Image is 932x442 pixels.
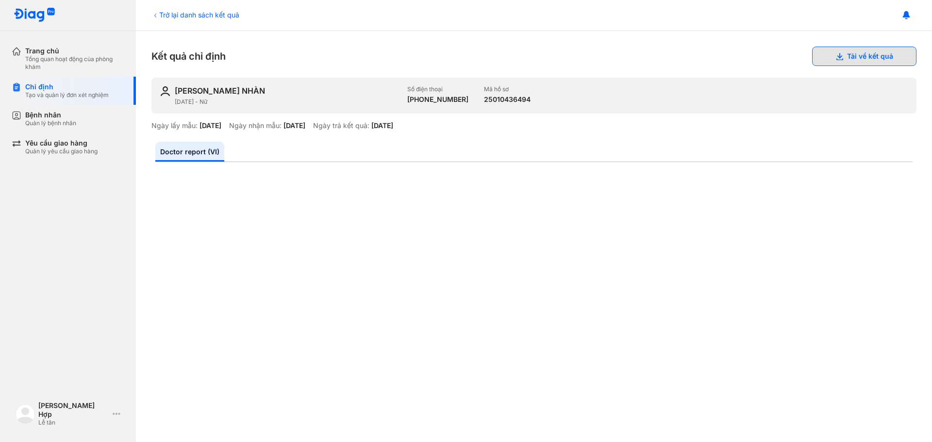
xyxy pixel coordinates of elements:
[175,98,399,106] div: [DATE] - Nữ
[25,147,98,155] div: Quản lý yêu cầu giao hàng
[25,139,98,147] div: Yêu cầu giao hàng
[484,95,531,104] div: 25010436494
[151,10,239,20] div: Trở lại danh sách kết quả
[155,142,224,162] a: Doctor report (VI)
[25,55,124,71] div: Tổng quan hoạt động của phòng khám
[484,85,531,93] div: Mã hồ sơ
[38,419,109,426] div: Lễ tân
[175,85,265,96] div: [PERSON_NAME] NHÀN
[313,121,369,130] div: Ngày trả kết quả:
[371,121,393,130] div: [DATE]
[159,85,171,97] img: user-icon
[25,91,109,99] div: Tạo và quản lý đơn xét nghiệm
[25,47,124,55] div: Trang chủ
[38,401,109,419] div: [PERSON_NAME] Hợp
[407,95,468,104] div: [PHONE_NUMBER]
[812,47,916,66] button: Tải về kết quả
[283,121,305,130] div: [DATE]
[229,121,282,130] div: Ngày nhận mẫu:
[14,8,55,23] img: logo
[151,121,198,130] div: Ngày lấy mẫu:
[25,119,76,127] div: Quản lý bệnh nhân
[200,121,221,130] div: [DATE]
[151,47,916,66] div: Kết quả chỉ định
[25,82,109,91] div: Chỉ định
[25,111,76,119] div: Bệnh nhân
[16,404,35,424] img: logo
[407,85,468,93] div: Số điện thoại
